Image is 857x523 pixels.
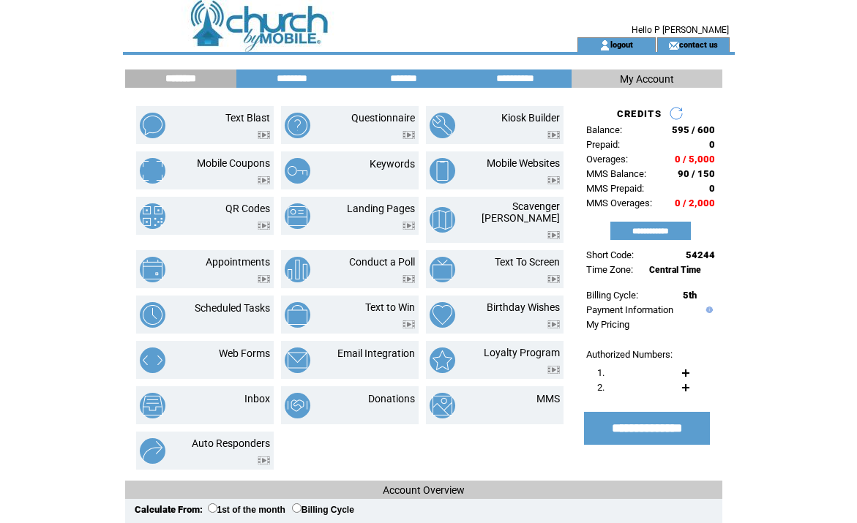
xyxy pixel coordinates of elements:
a: Questionnaire [351,112,415,124]
img: landing-pages.png [285,203,310,229]
img: video.png [258,275,270,283]
a: Birthday Wishes [487,301,560,313]
a: Appointments [206,256,270,268]
a: Scavenger [PERSON_NAME] [482,200,560,224]
span: My Account [620,73,674,85]
a: Web Forms [219,347,270,359]
img: kiosk-builder.png [430,113,455,138]
img: conduct-a-poll.png [285,257,310,282]
span: Authorized Numbers: [586,349,673,360]
img: scheduled-tasks.png [140,302,165,328]
a: Donations [368,393,415,405]
label: Billing Cycle [292,505,354,515]
img: video.png [258,222,270,230]
img: web-forms.png [140,347,165,373]
span: MMS Balance: [586,168,646,179]
img: qr-codes.png [140,203,165,229]
img: questionnaire.png [285,113,310,138]
a: MMS [536,393,560,405]
span: CREDITS [617,108,662,119]
a: Text Blast [225,112,270,124]
img: scavenger-hunt.png [430,207,455,233]
span: 54244 [686,249,715,260]
span: Short Code: [586,249,634,260]
span: 5th [683,290,697,301]
img: video.png [547,176,560,184]
img: video.png [403,131,415,139]
a: Keywords [370,158,415,170]
img: video.png [258,131,270,139]
span: 0 [709,183,715,194]
a: Mobile Coupons [197,157,270,169]
img: video.png [403,320,415,328]
img: auto-responders.png [140,438,165,464]
span: 0 [709,139,715,150]
img: account_icon.gif [599,39,610,51]
span: Account Overview [383,484,465,496]
img: text-to-screen.png [430,257,455,282]
img: mobile-coupons.png [140,158,165,184]
a: Inbox [244,393,270,405]
a: Payment Information [586,304,673,315]
span: 1. [597,367,605,378]
img: inbox.png [140,393,165,418]
img: keywords.png [285,158,310,184]
img: video.png [547,275,560,283]
a: Email Integration [337,347,415,359]
span: MMS Overages: [586,197,652,208]
img: video.png [547,231,560,239]
input: 1st of the month [208,503,217,513]
img: video.png [258,176,270,184]
img: contact_us_icon.gif [668,39,679,51]
a: QR Codes [225,203,270,214]
span: Billing Cycle: [586,290,638,301]
a: Text to Win [365,301,415,313]
a: logout [610,39,633,49]
span: 595 / 600 [672,124,715,135]
a: contact us [679,39,718,49]
img: video.png [547,320,560,328]
img: help.gif [703,306,713,313]
span: MMS Prepaid: [586,183,644,194]
label: 1st of the month [208,505,285,515]
span: Prepaid: [586,139,620,150]
a: Mobile Websites [487,157,560,169]
a: Loyalty Program [484,347,560,358]
img: video.png [403,222,415,230]
a: Scheduled Tasks [195,302,270,314]
img: video.png [258,456,270,464]
img: birthday-wishes.png [430,302,455,328]
input: Billing Cycle [292,503,302,513]
img: donations.png [285,393,310,418]
span: 0 / 2,000 [675,197,715,208]
span: Overages: [586,154,628,165]
img: appointments.png [140,257,165,282]
img: video.png [547,366,560,374]
img: mobile-websites.png [430,158,455,184]
span: 0 / 5,000 [675,154,715,165]
img: text-blast.png [140,113,165,138]
span: Hello P [PERSON_NAME] [632,25,729,35]
a: Landing Pages [347,203,415,214]
img: video.png [403,275,415,283]
span: 2. [597,382,605,393]
img: loyalty-program.png [430,347,455,373]
span: Central Time [649,265,701,275]
img: email-integration.png [285,347,310,373]
a: Auto Responders [192,437,270,449]
img: mms.png [430,393,455,418]
span: Time Zone: [586,264,633,275]
a: Conduct a Poll [349,256,415,268]
span: Balance: [586,124,622,135]
a: Text To Screen [495,256,560,268]
img: video.png [547,131,560,139]
a: Kiosk Builder [501,112,560,124]
img: text-to-win.png [285,302,310,328]
a: My Pricing [586,319,629,330]
span: Calculate From: [135,504,203,515]
span: 90 / 150 [678,168,715,179]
